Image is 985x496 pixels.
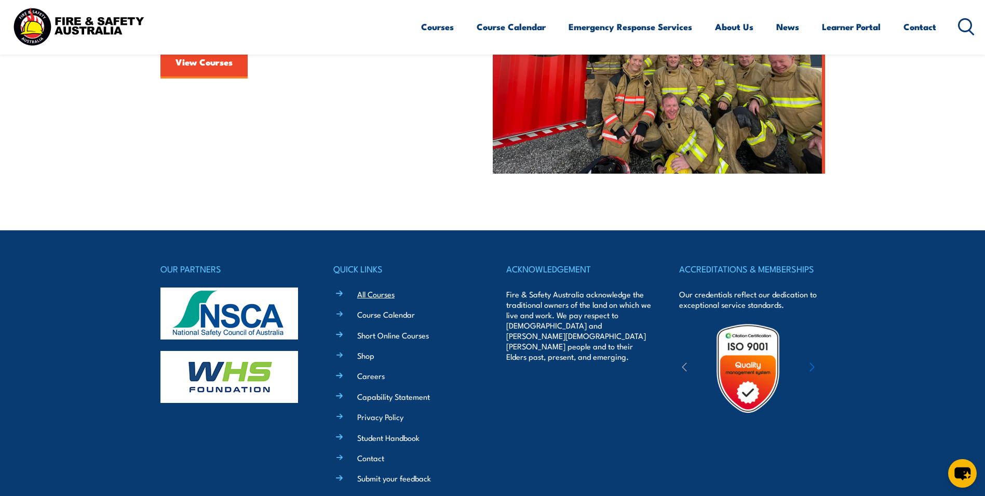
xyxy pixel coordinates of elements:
a: Contact [357,452,384,463]
p: Fire & Safety Australia acknowledge the traditional owners of the land on which we live and work.... [506,289,652,362]
button: chat-button [948,459,977,488]
img: whs-logo-footer [160,351,298,403]
a: News [776,13,799,41]
a: Emergency Response Services [569,13,692,41]
p: Our credentials reflect our dedication to exceptional service standards. [679,289,825,310]
a: All Courses [357,289,395,299]
a: Courses [421,13,454,41]
a: Careers [357,370,385,381]
a: Short Online Courses [357,330,429,341]
img: nsca-logo-footer [160,288,298,340]
h4: OUR PARTNERS [160,262,306,276]
a: Submit your feedback [357,473,431,484]
a: Learner Portal [822,13,881,41]
h4: ACCREDITATIONS & MEMBERSHIPS [679,262,825,276]
a: Course Calendar [357,309,415,320]
img: ewpa-logo [794,350,884,386]
a: Student Handbook [357,432,420,443]
img: Untitled design (19) [703,323,793,414]
a: Shop [357,350,374,361]
a: About Us [715,13,753,41]
a: Privacy Policy [357,411,403,422]
a: View Courses [160,47,248,79]
h4: QUICK LINKS [333,262,479,276]
a: Capability Statement [357,391,430,402]
a: Course Calendar [477,13,546,41]
a: Contact [903,13,936,41]
h4: ACKNOWLEDGEMENT [506,262,652,276]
